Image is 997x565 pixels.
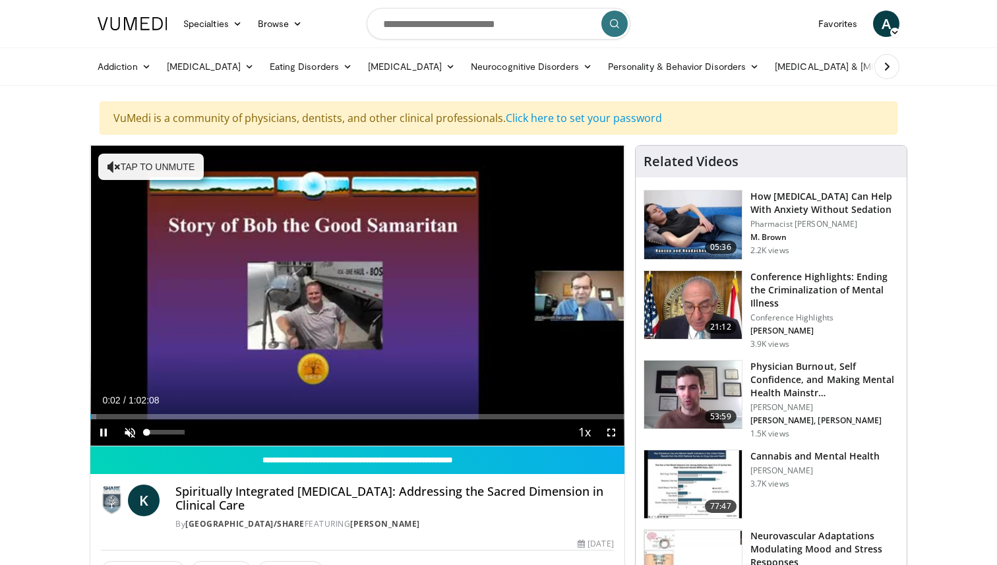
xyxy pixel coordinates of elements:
img: Silver Hill Hospital/SHARE [101,485,123,516]
a: [MEDICAL_DATA] & [MEDICAL_DATA] [767,53,955,80]
a: Click here to set your password [506,111,662,125]
p: Pharmacist [PERSON_NAME] [750,219,899,229]
a: Personality & Behavior Disorders [600,53,767,80]
a: 77:47 Cannabis and Mental Health [PERSON_NAME] 3.7K views [644,450,899,520]
img: VuMedi Logo [98,17,167,30]
h3: Conference Highlights: Ending the Criminalization of Mental Illness [750,270,899,310]
img: 1419e6f0-d69a-482b-b3ae-1573189bf46e.150x105_q85_crop-smart_upscale.jpg [644,271,742,340]
span: 77:47 [705,500,737,513]
div: Progress Bar [90,414,624,419]
p: 3.9K views [750,339,789,349]
img: 7bfe4765-2bdb-4a7e-8d24-83e30517bd33.150x105_q85_crop-smart_upscale.jpg [644,191,742,259]
span: 05:36 [705,241,737,254]
span: / [123,395,126,405]
a: 05:36 How [MEDICAL_DATA] Can Help With Anxiety Without Sedation Pharmacist [PERSON_NAME] M. Brown... [644,190,899,260]
span: 0:02 [102,395,120,405]
button: Playback Rate [572,419,598,446]
a: Browse [250,11,311,37]
a: [PERSON_NAME] [350,518,420,529]
h3: Physician Burnout, Self Confidence, and Making Mental Health Mainstr… [750,360,899,400]
video-js: Video Player [90,146,624,446]
div: Volume Level [146,430,184,434]
a: Favorites [810,11,865,37]
p: Conference Highlights [750,312,899,323]
p: [PERSON_NAME] [750,402,899,413]
img: f21cf13f-4cab-47f8-a835-096779295739.150x105_q85_crop-smart_upscale.jpg [644,361,742,429]
div: VuMedi is a community of physicians, dentists, and other clinical professionals. [100,102,897,134]
a: 21:12 Conference Highlights: Ending the Criminalization of Mental Illness Conference Highlights [... [644,270,899,349]
a: [MEDICAL_DATA] [360,53,463,80]
p: 2.2K views [750,245,789,256]
a: Eating Disorders [262,53,360,80]
a: [MEDICAL_DATA] [159,53,262,80]
a: [GEOGRAPHIC_DATA]/SHARE [185,518,305,529]
span: 1:02:08 [129,395,160,405]
p: [PERSON_NAME] [750,465,880,476]
img: 0e991599-1ace-4004-98d5-e0b39d86eda7.150x105_q85_crop-smart_upscale.jpg [644,450,742,519]
button: Pause [90,419,117,446]
a: Neurocognitive Disorders [463,53,600,80]
p: [PERSON_NAME] [750,326,899,336]
a: A [873,11,899,37]
h4: Related Videos [644,154,739,169]
p: M. Brown [750,232,899,243]
a: Addiction [90,53,159,80]
p: [PERSON_NAME], [PERSON_NAME] [750,415,899,426]
input: Search topics, interventions [367,8,630,40]
a: Specialties [175,11,250,37]
p: 1.5K views [750,429,789,439]
h4: Spiritually Integrated [MEDICAL_DATA]: Addressing the Sacred Dimension in Clinical Care [175,485,614,513]
div: [DATE] [578,538,613,550]
a: K [128,485,160,516]
div: By FEATURING [175,518,614,530]
span: 21:12 [705,320,737,334]
h3: Cannabis and Mental Health [750,450,880,463]
a: 53:59 Physician Burnout, Self Confidence, and Making Mental Health Mainstr… [PERSON_NAME] [PERSON... [644,360,899,439]
span: 53:59 [705,410,737,423]
h3: How [MEDICAL_DATA] Can Help With Anxiety Without Sedation [750,190,899,216]
p: 3.7K views [750,479,789,489]
button: Fullscreen [598,419,624,446]
button: Unmute [117,419,143,446]
button: Tap to unmute [98,154,204,180]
